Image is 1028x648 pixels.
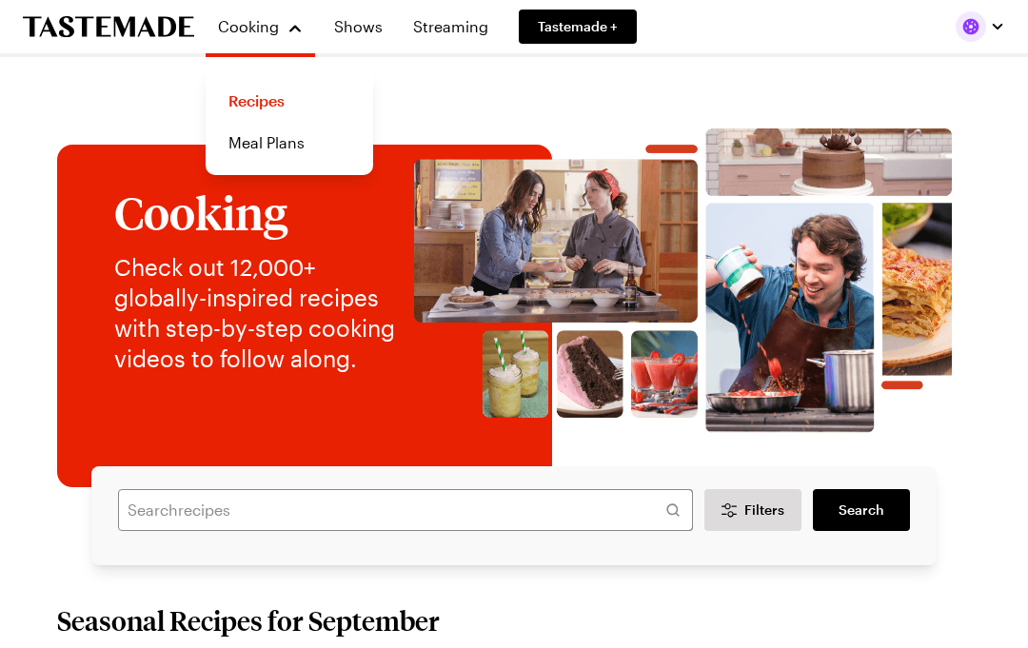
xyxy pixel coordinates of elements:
h1: Cooking [114,187,395,237]
a: filters [813,489,910,531]
button: Profile picture [956,11,1005,42]
h2: Seasonal Recipes for September [57,603,440,638]
a: Tastemade + [519,10,637,44]
a: Meal Plans [217,122,362,164]
div: Cooking [206,69,373,175]
img: Profile picture [956,11,986,42]
img: Explore recipes [414,114,952,447]
span: Cooking [218,17,279,35]
span: Tastemade + [538,17,618,36]
button: Desktop filters [704,489,801,531]
a: Recipes [217,80,362,122]
span: Filters [744,501,784,520]
button: Cooking [217,8,304,46]
p: Check out 12,000+ globally-inspired recipes with step-by-step cooking videos to follow along. [114,252,395,374]
span: Search [839,501,884,520]
a: To Tastemade Home Page [23,16,194,38]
